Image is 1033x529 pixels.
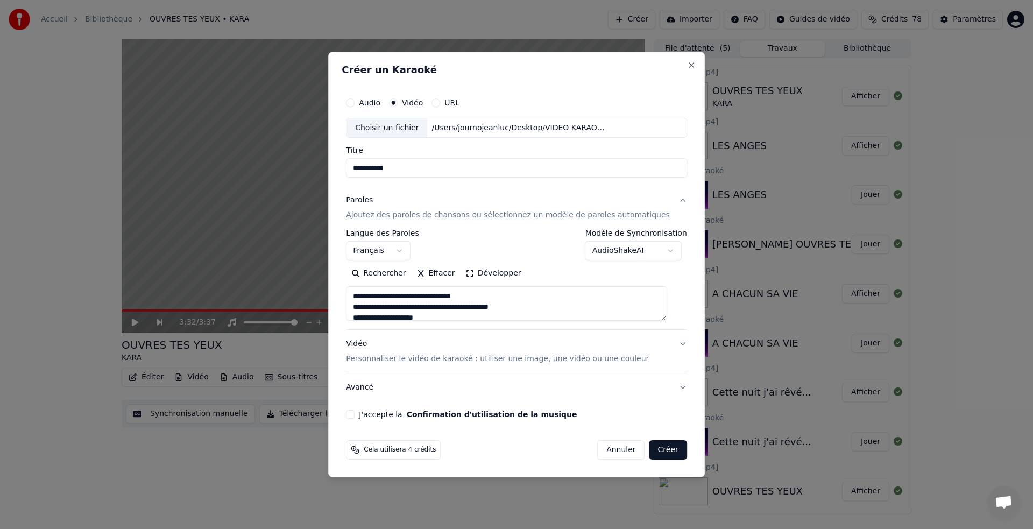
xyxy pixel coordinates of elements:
button: Créer [649,440,687,460]
button: Développer [461,265,527,283]
label: Audio [359,99,380,107]
button: Annuler [597,440,645,460]
p: Personnaliser le vidéo de karaoké : utiliser une image, une vidéo ou une couleur [346,354,649,364]
div: Vidéo [346,339,649,365]
div: Choisir un fichier [346,118,427,138]
div: ParolesAjoutez des paroles de chansons ou sélectionnez un modèle de paroles automatiques [346,230,687,330]
button: Avancé [346,373,687,401]
button: VidéoPersonnaliser le vidéo de karaoké : utiliser une image, une vidéo ou une couleur [346,330,687,373]
label: Vidéo [402,99,423,107]
button: Effacer [411,265,460,283]
span: Cela utilisera 4 crédits [364,446,436,454]
div: /Users/journojeanluc/Desktop/VIDEO KARAOKE /0428 (3)(1).mov [428,123,611,133]
label: J'accepte la [359,411,577,418]
h2: Créer un Karaoké [342,65,691,75]
label: Titre [346,147,687,154]
label: URL [444,99,459,107]
button: Rechercher [346,265,411,283]
p: Ajoutez des paroles de chansons ou sélectionnez un modèle de paroles automatiques [346,210,670,221]
button: J'accepte la [407,411,577,418]
label: Modèle de Synchronisation [585,230,687,237]
button: ParolesAjoutez des paroles de chansons ou sélectionnez un modèle de paroles automatiques [346,187,687,230]
div: Paroles [346,195,373,206]
label: Langue des Paroles [346,230,419,237]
